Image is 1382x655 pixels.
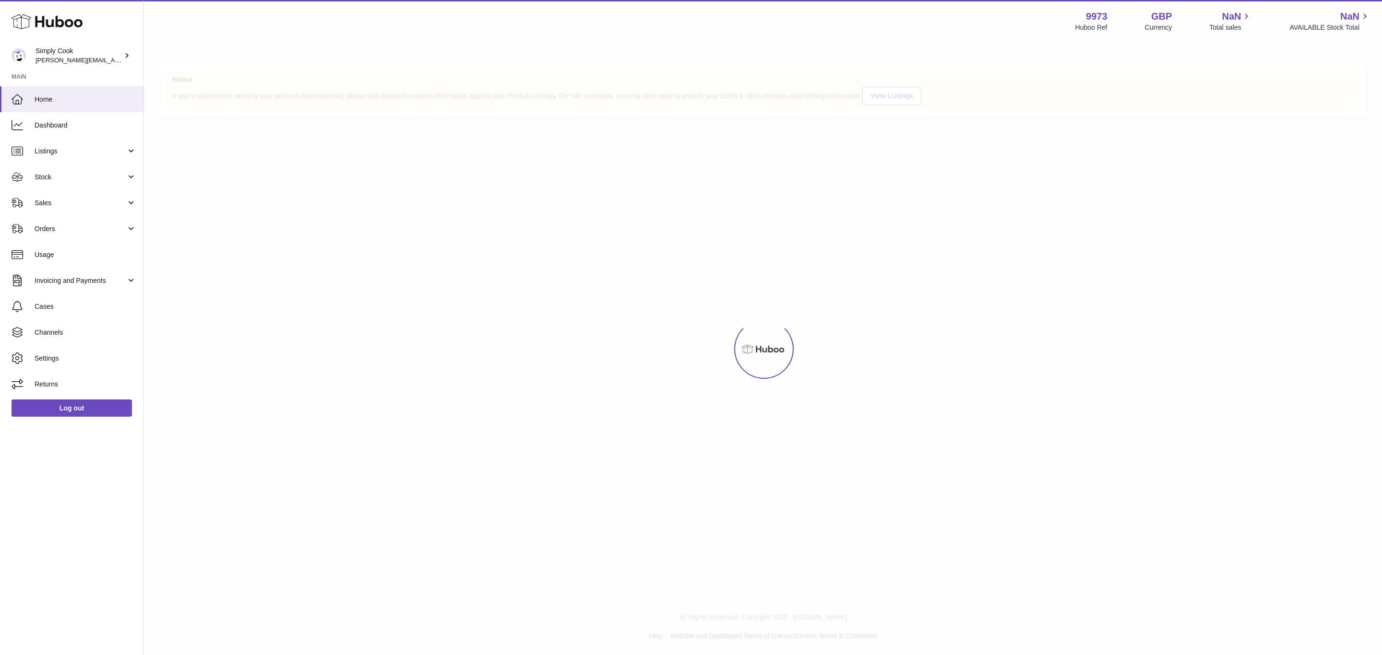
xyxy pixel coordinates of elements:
span: Invoicing and Payments [35,276,126,285]
div: Simply Cook [36,47,122,65]
div: Currency [1145,23,1172,32]
span: Settings [35,354,136,363]
span: NaN [1222,10,1241,23]
span: Stock [35,173,126,182]
span: Sales [35,199,126,208]
img: emma@simplycook.com [12,48,26,63]
a: NaN AVAILABLE Stock Total [1289,10,1370,32]
span: Usage [35,250,136,259]
span: Returns [35,380,136,389]
span: [PERSON_NAME][EMAIL_ADDRESS][DOMAIN_NAME] [36,56,192,64]
div: Huboo Ref [1075,23,1108,32]
span: AVAILABLE Stock Total [1289,23,1370,32]
strong: GBP [1151,10,1172,23]
a: Log out [12,399,132,417]
span: Orders [35,224,126,234]
span: Listings [35,147,126,156]
span: Channels [35,328,136,337]
span: Total sales [1209,23,1252,32]
span: NaN [1340,10,1359,23]
span: Dashboard [35,121,136,130]
a: NaN Total sales [1209,10,1252,32]
span: Home [35,95,136,104]
strong: 9973 [1086,10,1108,23]
span: Cases [35,302,136,311]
